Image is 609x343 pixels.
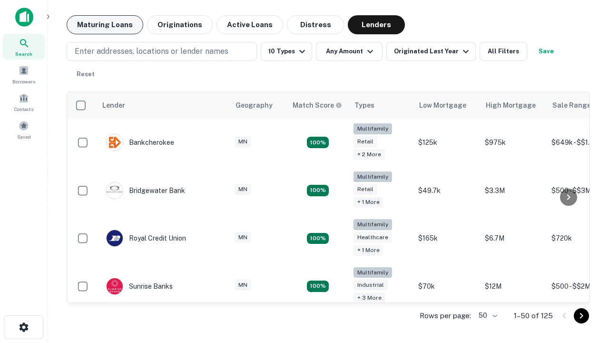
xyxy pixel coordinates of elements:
[420,310,471,322] p: Rows per page:
[307,281,329,292] div: Matching Properties: 27, hasApolloMatch: undefined
[235,136,251,147] div: MN
[480,214,547,262] td: $6.7M
[293,100,342,111] div: Capitalize uses an advanced AI algorithm to match your search with the best lender. The match sco...
[413,214,480,262] td: $165k
[235,280,251,291] div: MN
[354,184,377,195] div: Retail
[480,167,547,215] td: $3.3M
[107,134,123,151] img: picture
[354,232,392,243] div: Healthcare
[354,123,392,134] div: Multifamily
[3,34,45,60] a: Search
[3,117,45,142] a: Saved
[107,230,123,246] img: picture
[413,262,480,311] td: $70k
[307,137,329,148] div: Matching Properties: 27, hasApolloMatch: undefined
[354,100,374,111] div: Types
[354,197,383,208] div: + 1 more
[67,42,257,61] button: Enter addresses, locations or lender names
[235,232,251,243] div: MN
[561,267,609,313] iframe: Chat Widget
[394,46,471,57] div: Originated Last Year
[475,309,499,323] div: 50
[514,310,553,322] p: 1–50 of 125
[107,278,123,294] img: picture
[413,167,480,215] td: $49.7k
[14,105,33,113] span: Contacts
[230,92,287,119] th: Geography
[354,136,377,147] div: Retail
[552,100,591,111] div: Sale Range
[102,100,125,111] div: Lender
[106,230,186,247] div: Royal Credit Union
[316,42,383,61] button: Any Amount
[307,233,329,244] div: Matching Properties: 18, hasApolloMatch: undefined
[107,182,123,199] img: picture
[354,219,392,230] div: Multifamily
[574,308,589,323] button: Go to next page
[15,8,33,27] img: capitalize-icon.png
[261,42,312,61] button: 10 Types
[106,134,174,151] div: Bankcherokee
[97,92,230,119] th: Lender
[3,61,45,87] a: Borrowers
[287,92,349,119] th: Capitalize uses an advanced AI algorithm to match your search with the best lender. The match sco...
[236,100,273,111] div: Geography
[348,15,405,34] button: Lenders
[3,89,45,115] a: Contacts
[75,46,228,57] p: Enter addresses, locations or lender names
[15,50,32,58] span: Search
[106,278,173,295] div: Sunrise Banks
[307,185,329,196] div: Matching Properties: 23, hasApolloMatch: undefined
[531,42,561,61] button: Save your search to get updates of matches that match your search criteria.
[486,100,536,111] div: High Mortgage
[354,149,385,160] div: + 2 more
[419,100,466,111] div: Low Mortgage
[354,293,385,303] div: + 3 more
[216,15,283,34] button: Active Loans
[293,100,340,111] h6: Match Score
[354,245,383,256] div: + 1 more
[354,267,392,278] div: Multifamily
[12,78,35,85] span: Borrowers
[349,92,413,119] th: Types
[106,182,185,199] div: Bridgewater Bank
[480,42,527,61] button: All Filters
[413,119,480,167] td: $125k
[413,92,480,119] th: Low Mortgage
[480,119,547,167] td: $975k
[235,184,251,195] div: MN
[354,171,392,182] div: Multifamily
[67,15,143,34] button: Maturing Loans
[480,92,547,119] th: High Mortgage
[70,65,101,84] button: Reset
[17,133,31,141] span: Saved
[287,15,344,34] button: Distress
[147,15,213,34] button: Originations
[354,280,388,291] div: Industrial
[480,262,547,311] td: $12M
[386,42,476,61] button: Originated Last Year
